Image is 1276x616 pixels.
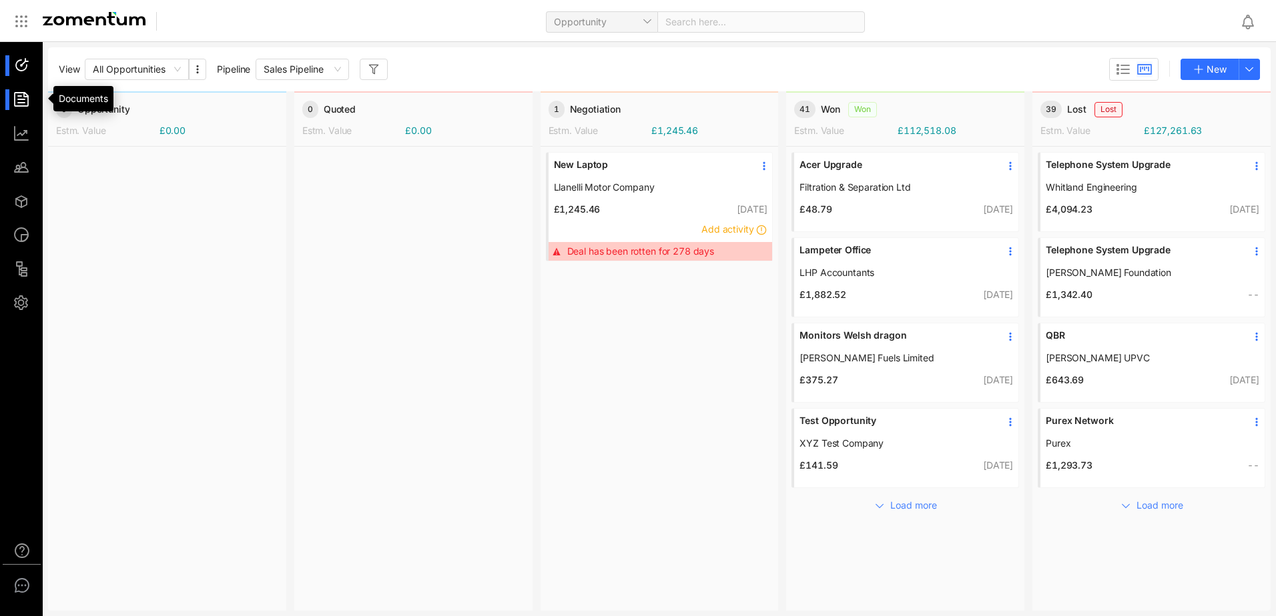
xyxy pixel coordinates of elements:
span: Won [821,103,840,116]
span: Telephone System Upgrade [1046,158,1233,171]
span: Monitors Welsh dragon [800,329,986,342]
span: Estm. Value [302,125,352,136]
span: £1,342.40 [1040,288,1092,301]
span: [DATE] [1229,374,1259,385]
div: Telephone System Upgrade[PERSON_NAME] Foundation£1,342.40-- [1038,237,1265,317]
span: Negotiation [570,103,621,116]
span: 39 [1040,101,1062,118]
a: Acer Upgrade [800,158,986,181]
div: Purex NetworkPurex£1,293.73-- [1038,408,1265,488]
a: [PERSON_NAME] Foundation [1046,266,1233,279]
span: Won [848,102,877,117]
div: QBR[PERSON_NAME] UPVC£643.69[DATE] [1038,323,1265,403]
a: [PERSON_NAME] UPVC [1046,351,1233,365]
div: New LaptopLlanelli Motor Company£1,245.46[DATE]Add activityDeal has been rotten for 278 days [546,152,773,261]
span: £4,094.23 [1040,203,1092,216]
span: [DATE] [983,289,1013,300]
span: [DATE] [983,459,1013,471]
span: £141.59 [794,459,838,472]
span: New Laptop [554,158,741,171]
a: Whitland Engineering [1046,181,1233,194]
span: -- [1247,289,1259,300]
span: Load more [890,498,937,513]
a: Telephone System Upgrade [1046,158,1233,181]
a: Filtration & Separation Ltd [800,181,986,194]
span: View [59,63,79,76]
span: £0.00 [159,124,186,137]
span: Acer Upgrade [800,158,986,171]
div: Telephone System UpgradeWhitland Engineering£4,094.23[DATE] [1038,152,1265,232]
span: [DATE] [1229,203,1259,215]
span: Purex Network [1046,414,1233,427]
a: Llanelli Motor Company [554,181,741,194]
span: Estm. Value [549,125,598,136]
span: £127,261.63 [1144,124,1202,137]
span: Deal has been rotten for 278 days [567,245,714,258]
a: LHP Accountants [800,266,986,279]
span: Quoted [324,103,356,116]
span: Pipeline [217,63,250,76]
span: £1,293.73 [1040,459,1092,472]
span: £48.79 [794,203,832,216]
span: Lost [1067,103,1086,116]
span: Telephone System Upgrade [1046,243,1233,257]
a: Purex Network [1046,414,1233,437]
a: Lampeter Office [800,243,986,266]
a: Purex [1046,437,1233,450]
div: Lampeter OfficeLHP Accountants£1,882.52[DATE] [791,237,1019,317]
span: Opportunity [554,12,650,32]
button: New [1181,59,1239,80]
a: QBR [1046,329,1233,351]
span: Estm. Value [56,125,105,136]
span: Lost [1094,102,1123,117]
div: Monitors Welsh dragon[PERSON_NAME] Fuels Limited£375.27[DATE] [791,323,1019,403]
span: New [1207,62,1227,77]
span: [DATE] [737,203,767,215]
span: Add activity [701,223,753,235]
span: 41 [794,101,816,118]
span: 0 [302,101,318,118]
div: Acer UpgradeFiltration & Separation Ltd£48.79[DATE] [791,152,1019,232]
span: £1,245.46 [651,124,698,137]
span: Load more [1137,498,1183,513]
span: All Opportunities [93,59,181,79]
span: [DATE] [983,374,1013,385]
div: Notifications [1240,6,1267,37]
span: £1,882.52 [794,288,846,301]
div: Test OpportunityXYZ Test Company£141.59[DATE] [791,408,1019,488]
span: £643.69 [1040,373,1084,387]
span: QBR [1046,329,1233,342]
img: Zomentum Logo [43,12,145,25]
a: Monitors Welsh dragon [800,329,986,351]
span: Test Opportunity [800,414,986,427]
span: Lampeter Office [800,243,986,257]
span: £0.00 [405,124,431,137]
a: XYZ Test Company [800,437,986,450]
a: New Laptop [554,158,741,181]
span: £375.27 [794,373,838,387]
span: Estm. Value [794,125,844,136]
button: Load more [1108,493,1196,515]
span: Estm. Value [1040,125,1090,136]
span: -- [1247,459,1259,471]
span: [DATE] [983,203,1013,215]
button: Load more [862,493,950,515]
a: Telephone System Upgrade [1046,243,1233,266]
a: [PERSON_NAME] Fuels Limited [800,351,986,365]
div: Documents [53,86,113,111]
span: £1,245.46 [549,203,601,216]
span: 1 [549,101,565,118]
span: Sales Pipeline [264,59,341,79]
span: £112,518.08 [898,124,956,137]
a: Test Opportunity [800,414,986,437]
